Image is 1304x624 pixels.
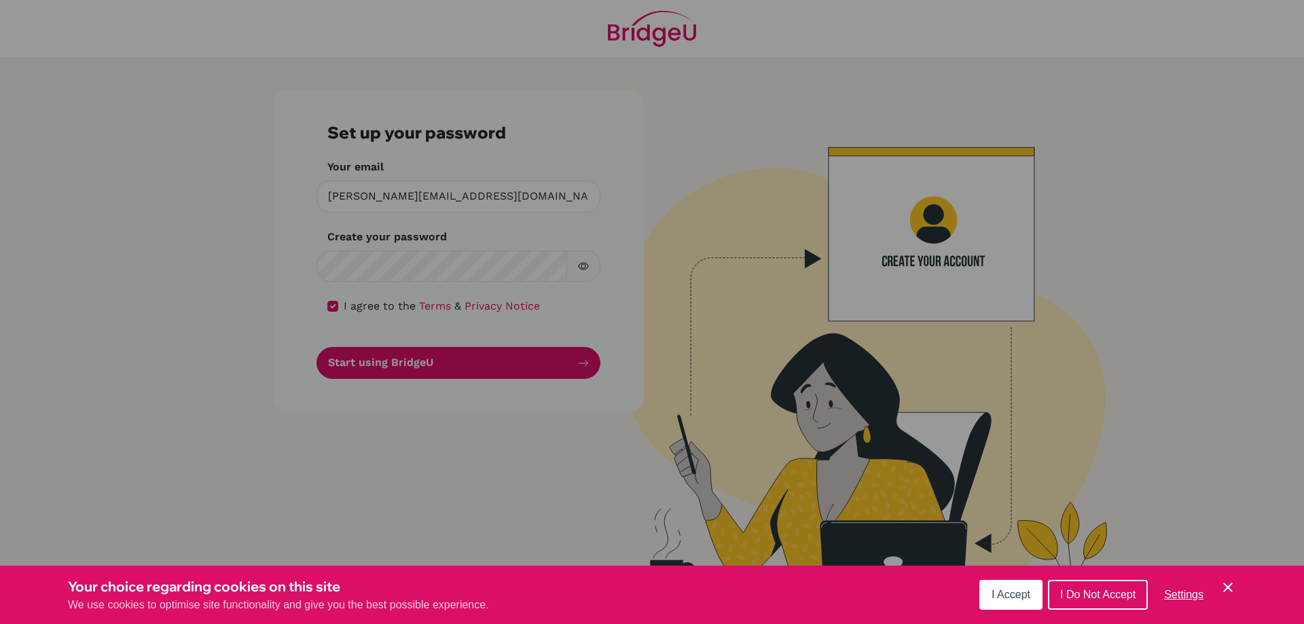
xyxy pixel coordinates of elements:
h3: Your choice regarding cookies on this site [68,576,489,597]
span: I Do Not Accept [1060,589,1136,600]
button: Save and close [1220,579,1236,595]
button: Settings [1153,581,1214,608]
p: We use cookies to optimise site functionality and give you the best possible experience. [68,597,489,613]
span: I Accept [992,589,1030,600]
button: I Do Not Accept [1048,580,1148,610]
span: Settings [1164,589,1203,600]
button: I Accept [979,580,1043,610]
